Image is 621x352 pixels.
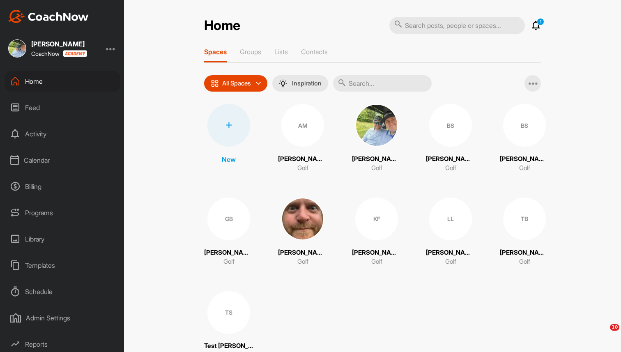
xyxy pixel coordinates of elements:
div: BS [429,104,472,147]
p: Golf [445,163,456,173]
div: TS [207,291,250,334]
div: Library [5,229,120,249]
div: BS [503,104,546,147]
input: Search posts, people or spaces... [389,17,525,34]
input: Search... [333,75,432,92]
iframe: Intercom live chat [593,324,613,344]
div: CoachNow [31,50,87,57]
p: Golf [445,257,456,267]
p: Golf [297,257,308,267]
div: Home [5,71,120,92]
img: CoachNow [8,10,89,23]
p: [PERSON_NAME] [352,248,401,258]
p: Golf [297,163,308,173]
p: [PERSON_NAME] [278,248,327,258]
a: BS[PERSON_NAME]Golf [500,104,549,173]
a: LL[PERSON_NAME]Golf [426,198,475,267]
h2: Home [204,18,240,34]
div: Schedule [5,281,120,302]
a: KF[PERSON_NAME]Golf [352,198,401,267]
p: Lists [274,48,288,56]
p: Groups [240,48,261,56]
div: KF [355,198,398,240]
p: Golf [371,257,382,267]
p: New [222,154,236,164]
div: [PERSON_NAME] [31,41,87,47]
a: [PERSON_NAME]Golf [278,198,327,267]
p: [PERSON_NAME] [426,154,475,164]
p: All Spaces [222,80,251,87]
p: Spaces [204,48,227,56]
img: square_60f0c87aa5657eed2d697613c659ab83.jpg [355,104,398,147]
p: [PERSON_NAME] [500,154,549,164]
div: Activity [5,124,120,144]
div: Calendar [5,150,120,170]
a: TB[PERSON_NAME]Golf [500,198,549,267]
img: icon [211,79,219,87]
p: [PERSON_NAME] [426,248,475,258]
a: AM[PERSON_NAME]Golf [278,104,327,173]
a: BS[PERSON_NAME]Golf [426,104,475,173]
a: [PERSON_NAME]Golf [352,104,401,173]
p: [PERSON_NAME] [352,154,401,164]
p: Golf [371,163,382,173]
p: Contacts [301,48,328,56]
div: LL [429,198,472,240]
div: Programs [5,202,120,223]
div: GB [207,198,250,240]
span: 10 [610,324,619,331]
div: Billing [5,176,120,197]
img: CoachNow acadmey [63,50,87,57]
a: GB[PERSON_NAME]Golf [204,198,253,267]
div: AM [281,104,324,147]
div: Templates [5,255,120,276]
img: menuIcon [279,79,287,87]
p: [PERSON_NAME] [278,154,327,164]
div: Feed [5,97,120,118]
p: Test [PERSON_NAME] [204,341,253,351]
p: Golf [519,163,530,173]
img: square_60f0c87aa5657eed2d697613c659ab83.jpg [8,39,26,58]
div: TB [503,198,546,240]
p: [PERSON_NAME] [204,248,253,258]
p: 1 [537,18,544,25]
p: Golf [223,257,235,267]
p: Inspiration [292,80,322,87]
p: [PERSON_NAME] [500,248,549,258]
div: Admin Settings [5,308,120,328]
p: Golf [519,257,530,267]
img: square_8359caba4869851b37ab0d4fc42f6cc0.jpg [281,198,324,240]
